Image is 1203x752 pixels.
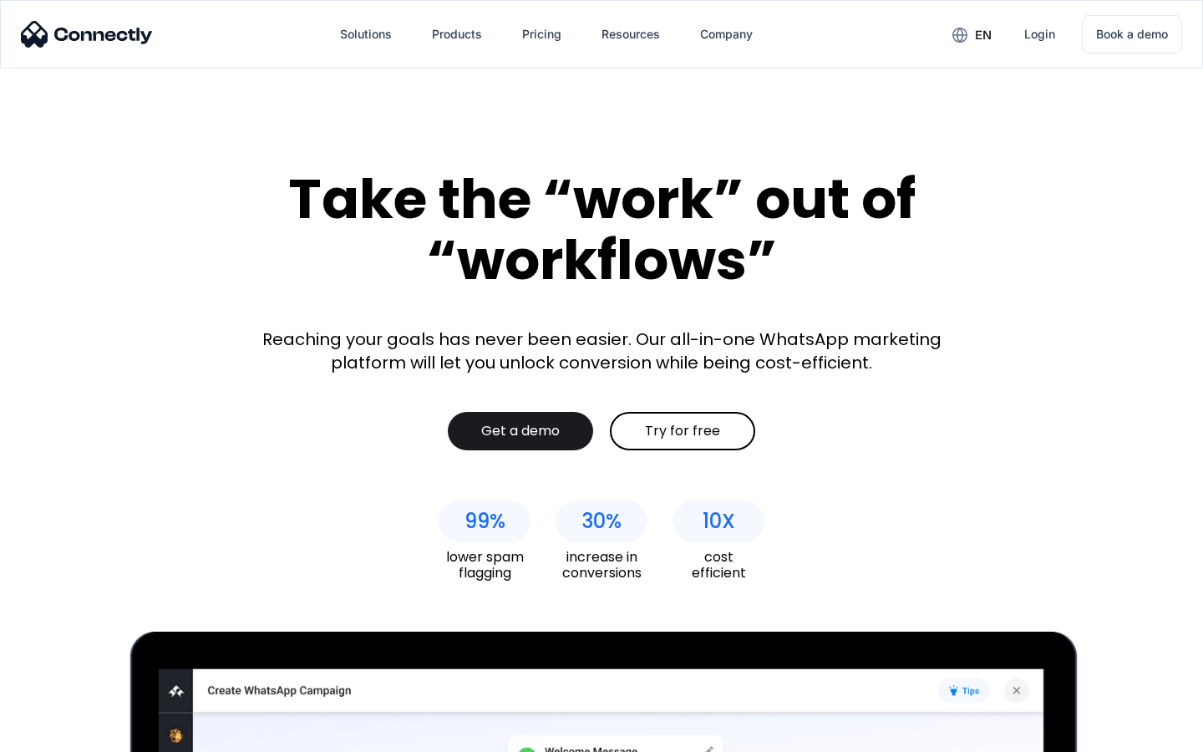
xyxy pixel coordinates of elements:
[1082,15,1182,53] a: Book a demo
[340,23,392,46] div: Solutions
[610,412,755,450] a: Try for free
[33,723,100,746] ul: Language list
[975,23,992,47] div: en
[481,423,560,440] div: Get a demo
[226,169,977,290] div: Take the “work” out of “workflows”
[432,23,482,46] div: Products
[21,21,153,48] img: Connectly Logo
[439,549,530,581] div: lower spam flagging
[645,423,720,440] div: Try for free
[601,23,660,46] div: Resources
[703,510,735,533] div: 10X
[700,23,753,46] div: Company
[1011,14,1068,54] a: Login
[448,412,593,450] a: Get a demo
[251,328,952,374] div: Reaching your goals has never been easier. Our all-in-one WhatsApp marketing platform will let yo...
[522,23,561,46] div: Pricing
[581,510,622,533] div: 30%
[673,549,764,581] div: cost efficient
[464,510,505,533] div: 99%
[17,723,100,746] aside: Language selected: English
[1024,23,1055,46] div: Login
[509,14,575,54] a: Pricing
[556,549,647,581] div: increase in conversions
